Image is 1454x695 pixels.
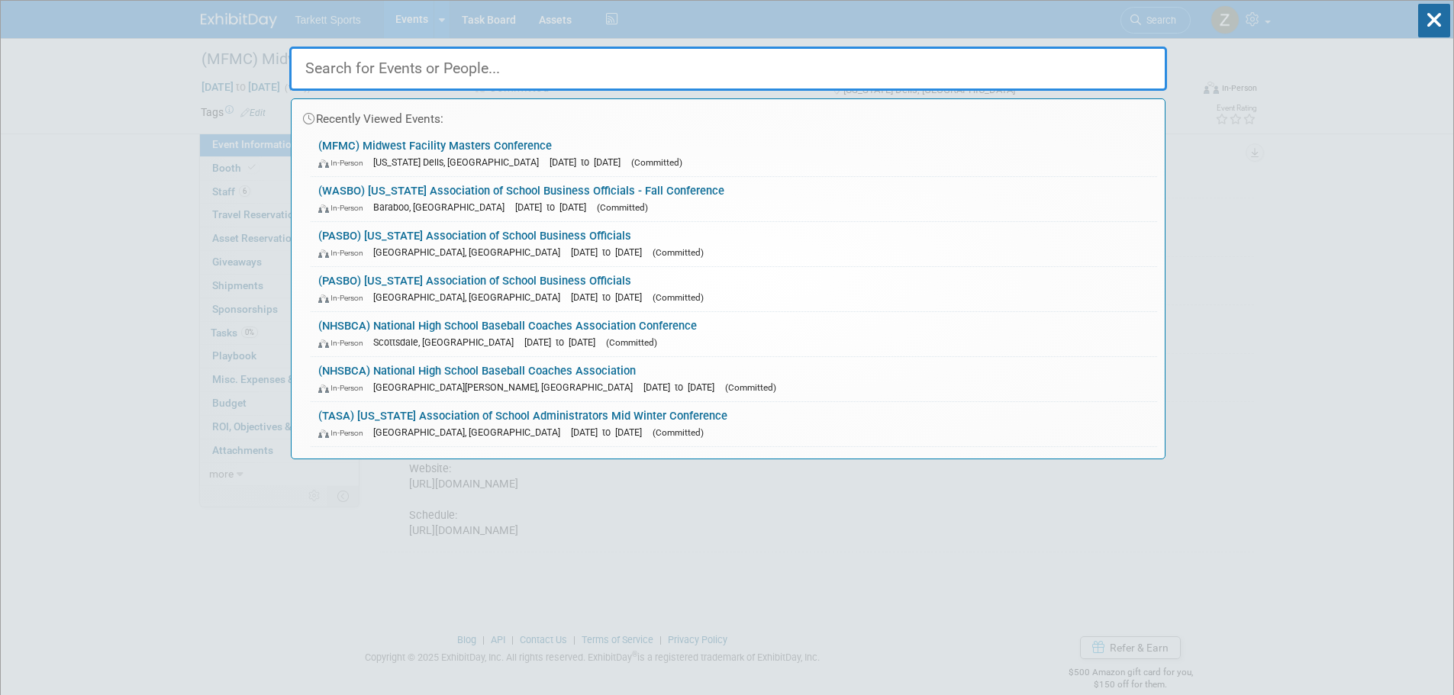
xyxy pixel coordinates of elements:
[318,158,370,168] span: In-Person
[299,99,1157,132] div: Recently Viewed Events:
[373,426,568,438] span: [GEOGRAPHIC_DATA], [GEOGRAPHIC_DATA]
[318,248,370,258] span: In-Person
[653,247,704,258] span: (Committed)
[373,201,512,213] span: Baraboo, [GEOGRAPHIC_DATA]
[318,293,370,303] span: In-Person
[571,426,650,438] span: [DATE] to [DATE]
[373,291,568,303] span: [GEOGRAPHIC_DATA], [GEOGRAPHIC_DATA]
[373,336,521,348] span: Scottsdale, [GEOGRAPHIC_DATA]
[597,202,648,213] span: (Committed)
[311,357,1157,401] a: (NHSBCA) National High School Baseball Coaches Association In-Person [GEOGRAPHIC_DATA][PERSON_NAM...
[311,312,1157,356] a: (NHSBCA) National High School Baseball Coaches Association Conference In-Person Scottsdale, [GEOG...
[550,156,628,168] span: [DATE] to [DATE]
[571,291,650,303] span: [DATE] to [DATE]
[631,157,682,168] span: (Committed)
[311,177,1157,221] a: (WASBO) [US_STATE] Association of School Business Officials - Fall Conference In-Person Baraboo, ...
[311,267,1157,311] a: (PASBO) [US_STATE] Association of School Business Officials In-Person [GEOGRAPHIC_DATA], [GEOGRAP...
[311,222,1157,266] a: (PASBO) [US_STATE] Association of School Business Officials In-Person [GEOGRAPHIC_DATA], [GEOGRAP...
[606,337,657,348] span: (Committed)
[524,336,603,348] span: [DATE] to [DATE]
[289,47,1167,91] input: Search for Events or People...
[725,382,776,393] span: (Committed)
[373,246,568,258] span: [GEOGRAPHIC_DATA], [GEOGRAPHIC_DATA]
[373,381,640,393] span: [GEOGRAPHIC_DATA][PERSON_NAME], [GEOGRAPHIC_DATA]
[643,381,722,393] span: [DATE] to [DATE]
[318,338,370,348] span: In-Person
[373,156,546,168] span: [US_STATE] Dells, [GEOGRAPHIC_DATA]
[515,201,594,213] span: [DATE] to [DATE]
[318,383,370,393] span: In-Person
[311,132,1157,176] a: (MFMC) Midwest Facility Masters Conference In-Person [US_STATE] Dells, [GEOGRAPHIC_DATA] [DATE] t...
[311,402,1157,446] a: (TASA) [US_STATE] Association of School Administrators Mid Winter Conference In-Person [GEOGRAPHI...
[653,427,704,438] span: (Committed)
[318,203,370,213] span: In-Person
[318,428,370,438] span: In-Person
[653,292,704,303] span: (Committed)
[571,246,650,258] span: [DATE] to [DATE]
